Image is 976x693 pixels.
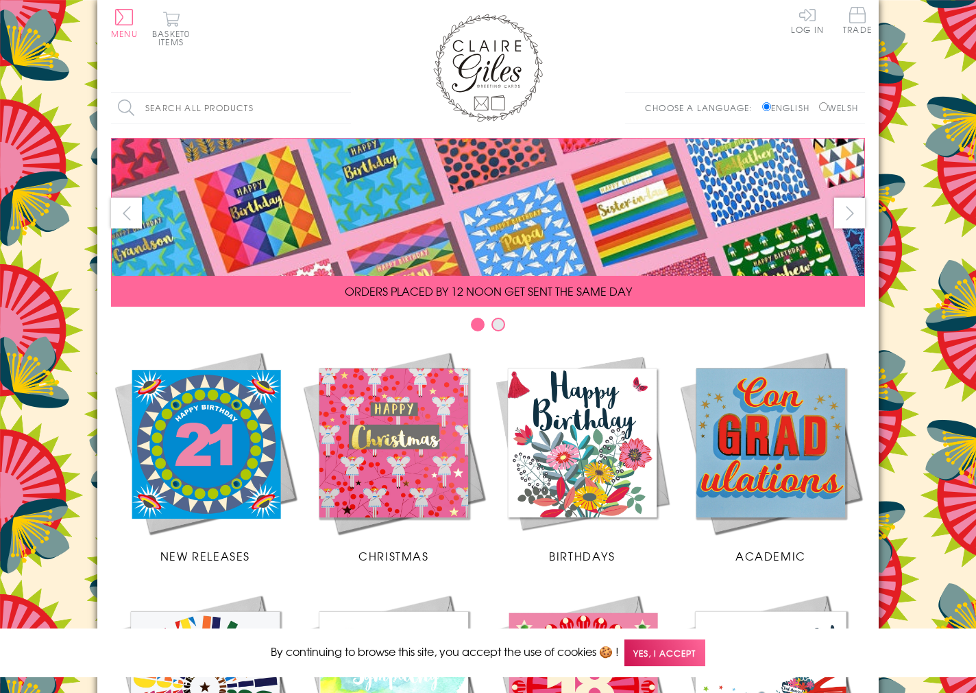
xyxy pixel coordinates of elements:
button: prev [111,198,142,228]
span: Birthdays [549,548,615,564]
span: ORDERS PLACED BY 12 NOON GET SENT THE SAME DAY [345,283,632,299]
a: Christmas [300,349,488,564]
input: Search [337,93,351,124]
div: Carousel Pagination [111,317,865,338]
label: English [762,102,816,114]
a: Trade [843,7,872,36]
label: Welsh [819,102,858,114]
button: Carousel Page 2 [491,318,505,331]
a: Log In [791,7,824,34]
img: Claire Giles Greetings Cards [433,14,543,122]
input: English [762,102,771,111]
button: Basket0 items [152,11,190,46]
button: Menu [111,9,138,38]
input: Welsh [819,102,828,111]
a: Birthdays [488,349,676,564]
span: Academic [735,548,806,564]
button: next [834,198,865,228]
input: Search all products [111,93,351,124]
span: Yes, I accept [624,639,705,666]
a: New Releases [111,349,300,564]
span: New Releases [160,548,250,564]
button: Carousel Page 1 (Current Slide) [471,318,485,331]
span: Trade [843,7,872,34]
span: 0 items [158,27,190,48]
span: Menu [111,27,138,40]
p: Choose a language: [645,102,759,114]
span: Christmas [358,548,428,564]
a: Academic [676,349,865,564]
